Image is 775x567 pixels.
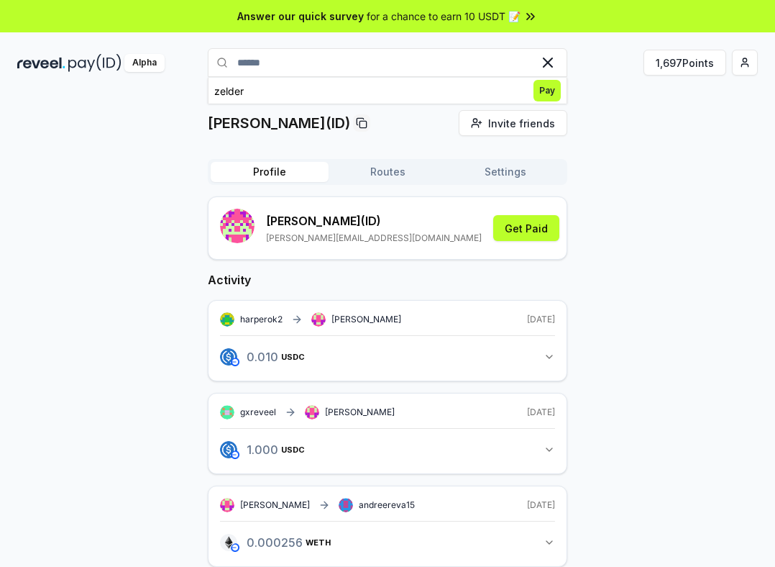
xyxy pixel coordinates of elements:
p: [PERSON_NAME](ID) [208,113,350,133]
span: [DATE] [527,314,555,325]
span: harperok2 [240,314,283,325]
span: USDC [281,445,305,454]
button: Settings [446,162,564,182]
span: [PERSON_NAME] [325,407,395,418]
img: base-network.png [231,358,239,366]
img: pay_id [68,54,121,72]
button: 0.010USDC [220,345,555,369]
p: [PERSON_NAME] (ID) [266,212,482,230]
button: 0.000256WETH [220,530,555,555]
span: andreereva15 [359,499,415,511]
span: [DATE] [527,407,555,418]
button: Get Paid [493,215,559,241]
h2: Activity [208,271,567,289]
img: logo.png [220,348,237,366]
span: Pay [533,80,561,101]
div: Alpha [124,54,165,72]
img: reveel_dark [17,54,65,72]
span: [PERSON_NAME] [331,314,401,325]
span: gxreveel [240,407,276,418]
img: logo.png [220,441,237,458]
button: zelderPay [208,78,567,104]
p: [PERSON_NAME][EMAIL_ADDRESS][DOMAIN_NAME] [266,232,482,244]
span: [DATE] [527,499,555,511]
img: logo.png [220,534,237,551]
span: [PERSON_NAME] [240,499,310,511]
span: Invite friends [488,116,555,131]
button: 1,697Points [643,50,726,76]
div: zelder [214,83,244,99]
span: for a chance to earn 10 USDT 📝 [367,9,521,24]
img: base-network.png [231,450,239,459]
button: Routes [329,162,446,182]
button: Profile [211,162,329,182]
button: 1.000USDC [220,437,555,462]
span: Answer our quick survey [237,9,364,24]
button: Invite friends [459,110,567,136]
img: base-network.png [231,543,239,552]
